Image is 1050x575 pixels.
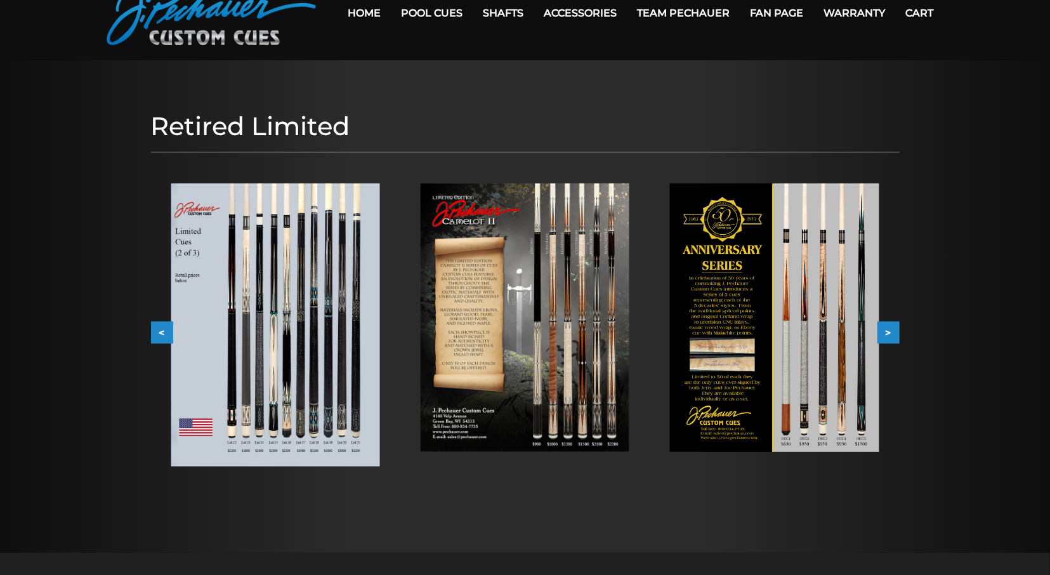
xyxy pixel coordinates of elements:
[151,321,900,343] div: Carousel Navigation
[877,321,900,343] button: >
[151,111,900,142] h1: Retired Limited
[151,321,173,343] button: <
